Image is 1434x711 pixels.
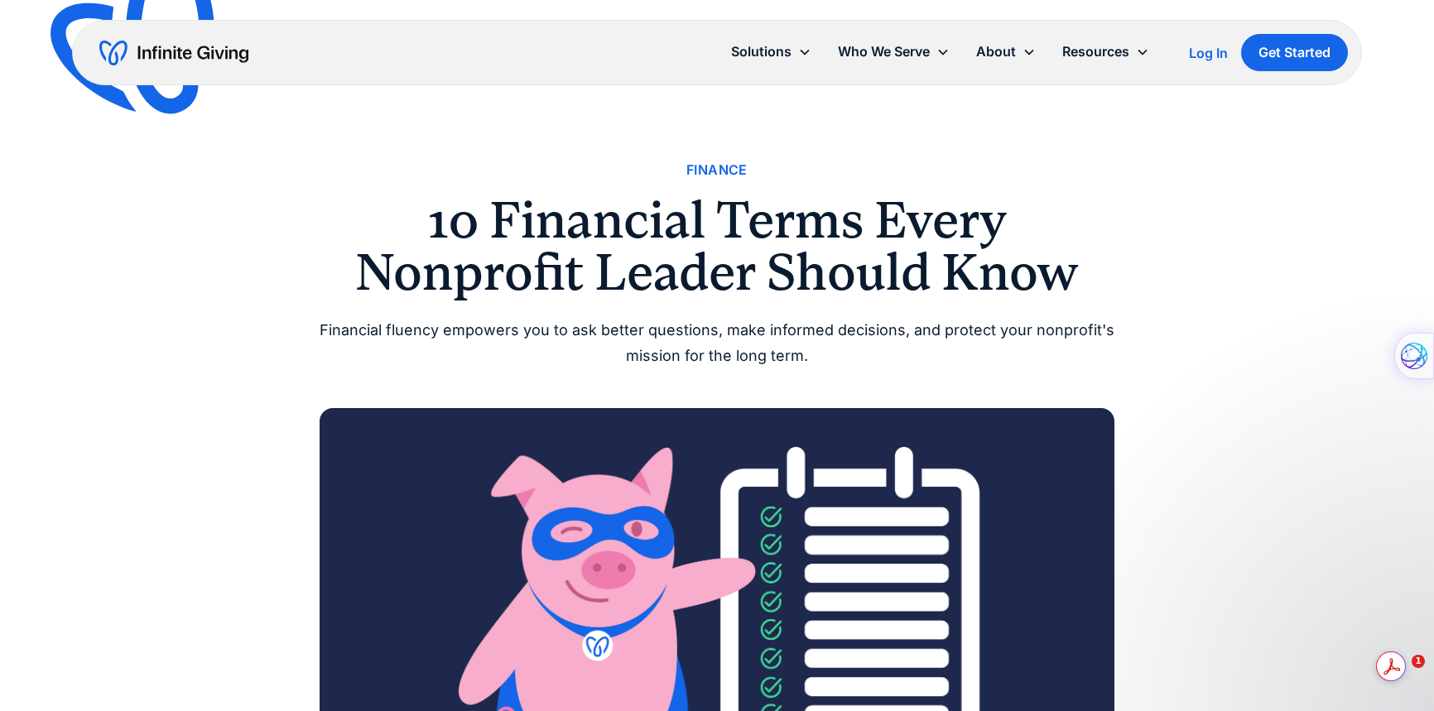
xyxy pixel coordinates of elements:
div: Resources [1062,41,1129,63]
div: Log In [1189,46,1228,60]
div: Solutions [731,41,792,63]
a: Get Started [1241,34,1348,71]
a: Log In [1189,43,1228,63]
div: Who We Serve [838,41,930,63]
div: About [963,34,1049,70]
div: Resources [1049,34,1162,70]
div: Financial fluency empowers you to ask better questions, make informed decisions, and protect your... [320,318,1114,368]
div: Who We Serve [825,34,963,70]
div: Solutions [718,34,825,70]
a: Finance [686,159,748,181]
h1: 10 Financial Terms Every Nonprofit Leader Should Know [320,195,1114,298]
a: home [99,40,248,66]
div: About [976,41,1016,63]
